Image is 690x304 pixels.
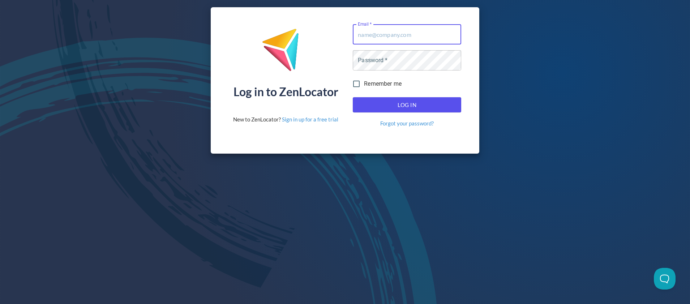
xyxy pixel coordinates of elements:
span: Log In [361,100,453,110]
iframe: Toggle Customer Support [654,268,676,290]
div: Log in to ZenLocator [233,86,338,98]
input: name@company.com [353,24,461,44]
button: Log In [353,97,461,112]
a: Sign in up for a free trial [282,116,338,123]
span: Remember me [364,80,402,88]
div: New to ZenLocator? [233,116,338,123]
a: Forgot your password? [380,120,434,127]
img: ZenLocator [262,28,310,77]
